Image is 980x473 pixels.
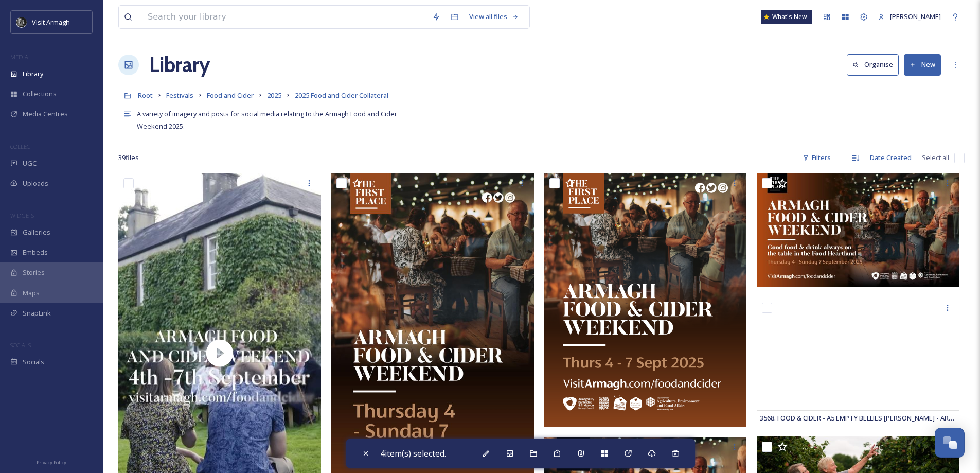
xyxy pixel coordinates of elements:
span: Embeds [23,248,48,257]
span: Socials [23,357,44,367]
a: 2025 [267,89,281,101]
span: Uploads [23,179,48,188]
a: Organise [847,54,904,75]
a: Food and Cider [207,89,254,101]
span: Stories [23,268,45,277]
img: 4925. 1080x1350 CAROUSEL.png [544,173,747,427]
div: Date Created [865,148,917,168]
button: Open Chat [935,428,965,458]
input: Search your library [142,6,427,28]
span: 4 item(s) selected. [380,448,446,459]
span: 2025 Food and Cider Collateral [295,91,388,100]
a: View all files [464,7,524,27]
span: 39 file s [118,153,139,163]
a: Root [138,89,153,101]
a: [PERSON_NAME] [873,7,946,27]
span: Select all [922,153,949,163]
span: Library [23,69,43,79]
a: Festivals [166,89,193,101]
span: [PERSON_NAME] [890,12,941,21]
span: Collections [23,89,57,99]
a: 2025 Food and Cider Collateral [295,89,388,101]
span: Festivals [166,91,193,100]
div: Filters [797,148,836,168]
a: Privacy Policy [37,456,66,468]
span: UGC [23,159,37,168]
span: Privacy Policy [37,459,66,466]
span: Food and Cider [207,91,254,100]
span: MEDIA [10,53,28,61]
button: New [904,54,941,75]
a: What's New [761,10,812,24]
span: 2025 [267,91,281,100]
span: Root [138,91,153,100]
a: Library [149,49,210,80]
span: Visit Armagh [32,17,70,27]
button: Organise [847,54,899,75]
img: THE-FIRST-PLACE-VISIT-ARMAGH.COM-BLACK.jpg [16,17,27,27]
span: Maps [23,288,40,298]
span: SnapLink [23,308,51,318]
span: COLLECT [10,143,32,150]
iframe: msdoc-iframe [757,297,959,426]
span: WIDGETS [10,212,34,219]
img: 4925. FOOD & CIDER WEEKEND 2025 1920x1080 VIDEO.jpg [757,173,959,287]
span: Galleries [23,227,50,237]
span: Media Centres [23,109,68,119]
span: A variety of imagery and posts for social media relating to the Armagh Food and Cider Weekend 2025. [137,109,399,131]
span: SOCIALS [10,341,31,349]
